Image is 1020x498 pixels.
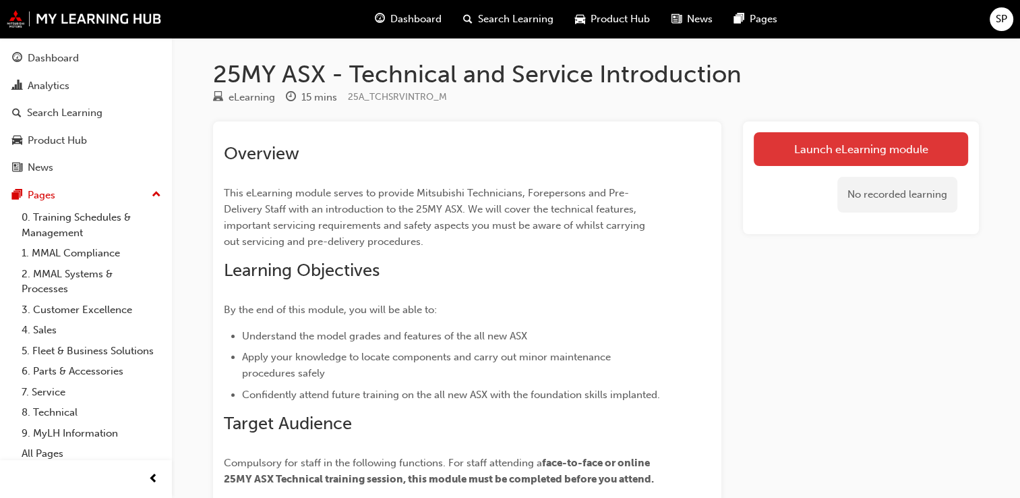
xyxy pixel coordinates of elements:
[213,89,275,106] div: Type
[837,177,957,213] div: No recorded learning
[16,341,167,362] a: 5. Fleet & Business Solutions
[16,300,167,321] a: 3. Customer Excellence
[16,361,167,382] a: 6. Parts & Accessories
[16,443,167,464] a: All Pages
[5,183,167,208] button: Pages
[28,188,55,203] div: Pages
[5,46,167,71] a: Dashboard
[213,59,979,89] h1: 25MY ASX - Technical and Service Introduction
[28,160,53,175] div: News
[375,11,385,28] span: guage-icon
[990,7,1013,31] button: SP
[242,351,613,379] span: Apply your knowledge to locate components and carry out minor maintenance procedures safely
[16,243,167,264] a: 1. MMAL Compliance
[5,43,167,183] button: DashboardAnalyticsSearch LearningProduct HubNews
[27,105,102,121] div: Search Learning
[28,78,69,94] div: Analytics
[224,260,380,281] span: Learning Objectives
[754,132,968,166] a: Launch eLearning module
[16,207,167,243] a: 0. Training Schedules & Management
[591,11,650,27] span: Product Hub
[687,11,713,27] span: News
[575,11,585,28] span: car-icon
[242,389,660,401] span: Confidently attend future training on the all new ASX with the foundation skills implanted.
[28,51,79,66] div: Dashboard
[286,92,296,104] span: clock-icon
[12,190,22,202] span: pages-icon
[16,382,167,403] a: 7. Service
[750,11,777,27] span: Pages
[224,457,654,485] span: face-to-face or online 25MY ASX Technical training session, this module must be completed before ...
[734,11,744,28] span: pages-icon
[12,80,22,92] span: chart-icon
[213,92,223,104] span: learningResourceType_ELEARNING-icon
[12,53,22,65] span: guage-icon
[5,101,167,126] a: Search Learning
[478,11,553,27] span: Search Learning
[564,5,661,33] a: car-iconProduct Hub
[152,186,161,204] span: up-icon
[224,187,648,248] span: This eLearning module serves to provide Mitsubishi Technicians, Forepersons and Pre-Delivery Staf...
[16,423,167,444] a: 9. MyLH Information
[242,330,527,342] span: Understand the model grades and features of the all new ASX
[28,133,87,148] div: Product Hub
[723,5,788,33] a: pages-iconPages
[364,5,452,33] a: guage-iconDashboard
[286,89,337,106] div: Duration
[16,264,167,300] a: 2. MMAL Systems & Processes
[224,413,352,434] span: Target Audience
[661,5,723,33] a: news-iconNews
[148,471,158,488] span: prev-icon
[5,74,167,99] a: Analytics
[5,155,167,180] a: News
[671,11,682,28] span: news-icon
[390,11,442,27] span: Dashboard
[224,143,299,164] span: Overview
[301,90,337,105] div: 15 mins
[16,320,167,341] a: 4. Sales
[229,90,275,105] div: eLearning
[996,11,1007,27] span: SP
[12,162,22,174] span: news-icon
[12,135,22,147] span: car-icon
[5,128,167,153] a: Product Hub
[16,402,167,423] a: 8. Technical
[224,304,437,316] span: By the end of this module, you will be able to:
[224,457,542,469] span: Compulsory for staff in the following functions. For staff attending a
[12,107,22,119] span: search-icon
[7,10,162,28] img: mmal
[452,5,564,33] a: search-iconSearch Learning
[348,91,447,103] span: Learning resource code
[463,11,473,28] span: search-icon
